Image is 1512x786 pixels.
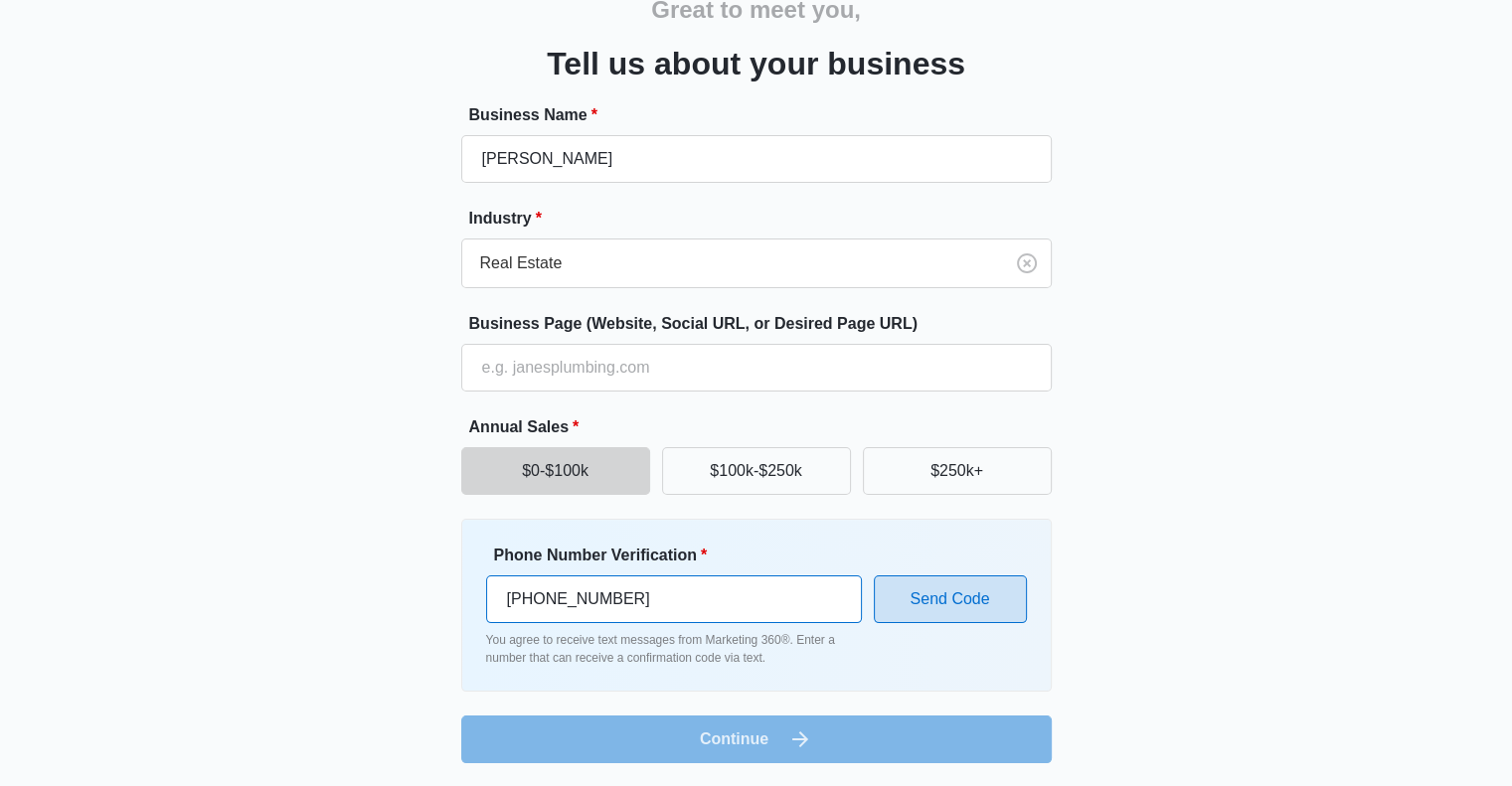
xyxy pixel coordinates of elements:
label: Industry [469,207,1060,231]
button: $250k+ [863,447,1052,495]
label: Annual Sales [469,415,1060,439]
button: $100k-$250k [662,447,851,495]
label: Phone Number Verification [494,544,870,567]
button: Send Code [874,575,1027,623]
input: e.g. janesplumbing.com [461,344,1052,392]
button: Clear [1011,247,1043,279]
input: Ex. +1-555-555-5555 [486,575,862,623]
input: e.g. Jane's Plumbing [461,135,1052,183]
button: $0-$100k [461,447,650,495]
h3: Tell us about your business [547,40,965,87]
label: Business Page (Website, Social URL, or Desired Page URL) [469,312,1060,336]
p: You agree to receive text messages from Marketing 360®. Enter a number that can receive a confirm... [486,631,862,667]
label: Business Name [469,103,1060,127]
